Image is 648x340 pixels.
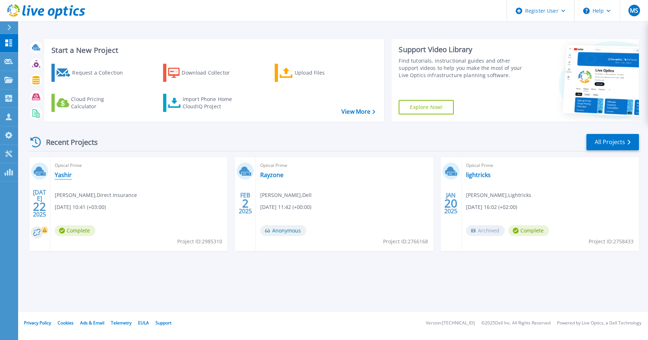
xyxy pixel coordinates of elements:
[466,191,531,199] span: [PERSON_NAME] , Lightricks
[55,191,137,199] span: [PERSON_NAME] , Direct Insurance
[426,321,475,326] li: Version: [TECHNICAL_ID]
[586,134,639,150] a: All Projects
[33,190,46,217] div: [DATE] 2025
[51,94,132,112] a: Cloud Pricing Calculator
[399,45,524,54] div: Support Video Library
[28,133,108,151] div: Recent Projects
[444,200,457,206] span: 20
[466,171,491,179] a: lightricks
[444,190,458,217] div: JAN 2025
[295,66,353,80] div: Upload Files
[466,203,517,211] span: [DATE] 16:02 (+02:00)
[55,203,106,211] span: [DATE] 10:41 (+03:00)
[481,321,551,326] li: © 2025 Dell Inc. All Rights Reserved
[163,64,244,82] a: Download Collector
[80,320,104,326] a: Ads & Email
[399,100,454,114] a: Explore Now!
[155,320,171,326] a: Support
[260,203,311,211] span: [DATE] 11:42 (+00:00)
[341,108,375,115] a: View More
[238,190,252,217] div: FEB 2025
[557,321,641,326] li: Powered by Live Optics, a Dell Technology
[72,66,130,80] div: Request a Collection
[260,161,429,169] span: Optical Prime
[260,171,283,179] a: Rayzone
[55,171,72,179] a: Yashir
[33,203,46,210] span: 22
[58,320,74,326] a: Cookies
[242,200,249,206] span: 2
[466,225,505,236] span: Archived
[383,238,428,245] span: Project ID: 2766168
[51,64,132,82] a: Request a Collection
[508,225,549,236] span: Complete
[55,161,223,169] span: Optical Prime
[589,238,634,245] span: Project ID: 2758433
[399,57,524,79] div: Find tutorials, instructional guides and other support videos to help you make the most of your L...
[111,320,132,326] a: Telemetry
[71,96,129,110] div: Cloud Pricing Calculator
[177,238,222,245] span: Project ID: 2985310
[51,46,375,54] h3: Start a New Project
[630,8,638,13] span: MS
[183,96,239,110] div: Import Phone Home CloudIQ Project
[275,64,356,82] a: Upload Files
[260,191,312,199] span: [PERSON_NAME] , Dell
[24,320,51,326] a: Privacy Policy
[55,225,95,236] span: Complete
[138,320,149,326] a: EULA
[260,225,306,236] span: Anonymous
[182,66,240,80] div: Download Collector
[466,161,635,169] span: Optical Prime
